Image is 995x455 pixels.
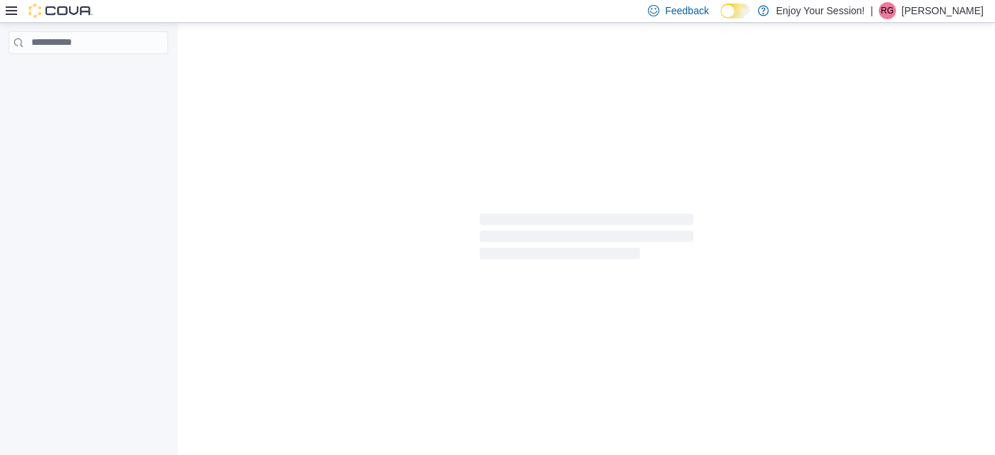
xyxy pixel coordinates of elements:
[480,216,694,262] span: Loading
[870,2,873,19] p: |
[9,57,168,91] nav: Complex example
[881,2,894,19] span: RG
[721,4,751,19] input: Dark Mode
[29,4,93,18] img: Cova
[776,2,865,19] p: Enjoy Your Session!
[902,2,984,19] p: [PERSON_NAME]
[665,4,708,18] span: Feedback
[879,2,896,19] div: Ryan Grieger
